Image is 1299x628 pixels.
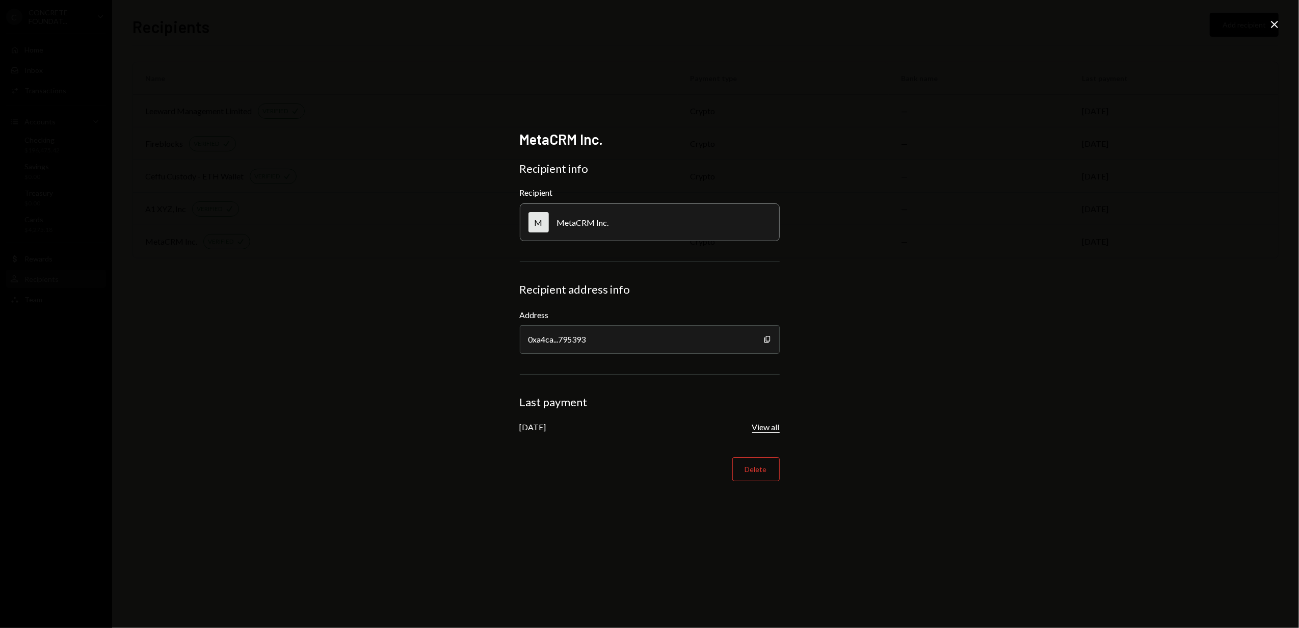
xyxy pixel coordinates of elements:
button: View all [752,422,780,433]
button: Delete [732,457,780,481]
div: Recipient info [520,162,780,176]
h2: MetaCRM Inc. [520,129,780,149]
div: MetaCRM Inc. [557,218,609,227]
div: 0xa4ca...795393 [520,325,780,354]
div: [DATE] [520,422,546,432]
div: Recipient [520,188,780,197]
div: Recipient address info [520,282,780,297]
div: Last payment [520,395,780,409]
div: M [528,212,549,232]
label: Address [520,309,780,321]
